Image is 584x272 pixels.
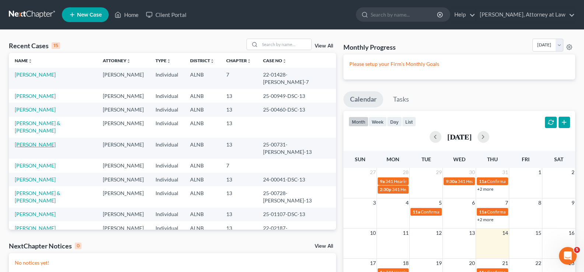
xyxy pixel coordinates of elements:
span: 6 [471,198,476,207]
td: Individual [150,68,184,89]
td: Individual [150,103,184,116]
td: ALNB [184,68,220,89]
a: Help [451,8,475,21]
i: unfold_more [282,59,287,63]
td: 7 [220,159,257,172]
span: 15 [535,229,542,237]
div: 0 [75,243,81,249]
td: 7 [220,68,257,89]
span: Confirmation Date for [PERSON_NAME] [487,179,565,184]
td: 13 [220,173,257,186]
td: 25-00728-[PERSON_NAME]-13 [257,186,336,207]
td: Individual [150,159,184,172]
button: month [349,117,368,127]
span: 341 Hearing for [PERSON_NAME], English [385,179,467,184]
td: 13 [220,117,257,138]
span: Wed [453,156,465,162]
a: [PERSON_NAME], Attorney at Law [476,8,575,21]
p: Please setup your Firm's Monthly Goals [349,60,569,68]
td: 13 [220,89,257,103]
button: day [387,117,402,127]
td: ALNB [184,103,220,116]
div: NextChapter Notices [9,241,81,250]
span: 30 [468,168,476,177]
span: 4 [405,198,409,207]
input: Search by name... [260,39,311,50]
span: 11a [479,209,486,215]
button: week [368,117,387,127]
a: Case Nounfold_more [263,58,287,63]
span: 14 [501,229,509,237]
span: 29 [435,168,443,177]
input: Search by name... [371,8,438,21]
a: [PERSON_NAME] [15,71,56,78]
td: 24-00041-DSC-13 [257,173,336,186]
a: +2 more [477,217,493,222]
span: 10 [369,229,377,237]
td: ALNB [184,208,220,221]
span: 8 [538,198,542,207]
span: 21 [501,259,509,268]
span: 16 [568,229,575,237]
span: 9:30a [446,179,457,184]
span: 19 [435,259,443,268]
a: View All [315,43,333,49]
span: 9a [380,179,385,184]
td: [PERSON_NAME] [97,159,150,172]
td: 25-01107-DSC-13 [257,208,336,221]
a: View All [315,244,333,249]
a: Typeunfold_more [155,58,171,63]
td: 13 [220,221,257,242]
span: 20 [468,259,476,268]
span: 341 Hearing for [PERSON_NAME] & [PERSON_NAME] [392,187,497,192]
span: 7 [504,198,509,207]
td: Individual [150,186,184,207]
td: 25-00460-DSC-13 [257,103,336,116]
span: 11a [479,179,486,184]
p: No notices yet! [15,259,330,266]
a: [PERSON_NAME] & [PERSON_NAME] [15,120,60,134]
td: [PERSON_NAME] [97,138,150,159]
span: Mon [387,156,399,162]
span: 18 [402,259,409,268]
td: Individual [150,221,184,242]
a: +2 more [477,186,493,192]
td: Individual [150,89,184,103]
td: 13 [220,103,257,116]
td: 13 [220,186,257,207]
td: [PERSON_NAME] [97,173,150,186]
span: Confirmation Date for [PERSON_NAME] [487,209,565,215]
td: [PERSON_NAME] [97,208,150,221]
span: 11 [402,229,409,237]
a: [PERSON_NAME] [15,176,56,183]
a: Calendar [343,91,383,107]
a: Tasks [387,91,416,107]
span: Thu [487,156,498,162]
span: Fri [522,156,529,162]
i: unfold_more [28,59,32,63]
i: unfold_more [126,59,131,63]
td: ALNB [184,221,220,242]
td: ALNB [184,186,220,207]
td: 22-01428-[PERSON_NAME]-7 [257,68,336,89]
td: [PERSON_NAME] [97,103,150,116]
iframe: Intercom live chat [559,247,577,265]
i: unfold_more [210,59,214,63]
h3: Monthly Progress [343,43,396,52]
span: 9 [571,198,575,207]
span: 11a [413,209,420,215]
span: 27 [369,168,377,177]
h2: [DATE] [447,133,472,141]
a: Chapterunfold_more [226,58,251,63]
td: 13 [220,208,257,221]
span: 2 [571,168,575,177]
a: Nameunfold_more [15,58,32,63]
span: 28 [402,168,409,177]
a: Client Portal [142,8,190,21]
a: Attorneyunfold_more [103,58,131,63]
td: Individual [150,208,184,221]
span: Tue [422,156,431,162]
div: Recent Cases [9,41,60,50]
a: [PERSON_NAME] & [PERSON_NAME] [15,190,60,204]
span: 1 [538,168,542,177]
